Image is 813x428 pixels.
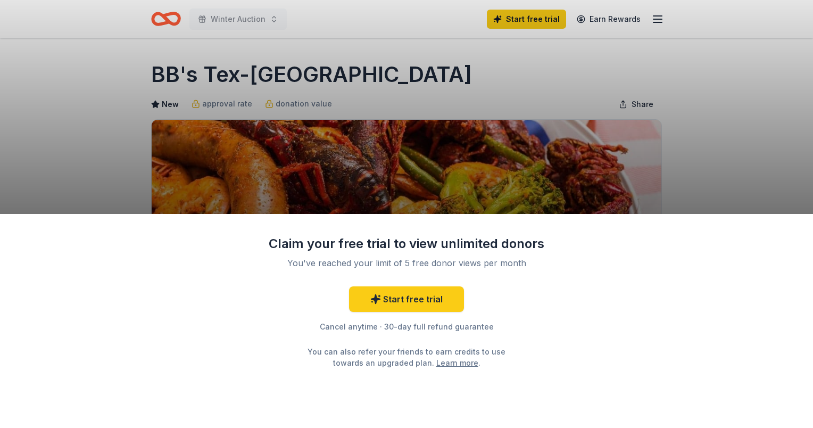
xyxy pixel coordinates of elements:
div: Claim your free trial to view unlimited donors [268,235,545,252]
div: You've reached your limit of 5 free donor views per month [281,257,532,269]
div: Cancel anytime · 30-day full refund guarantee [268,320,545,333]
a: Start free trial [349,286,464,312]
a: Learn more [436,357,478,368]
div: You can also refer your friends to earn credits to use towards an upgraded plan. . [298,346,515,368]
